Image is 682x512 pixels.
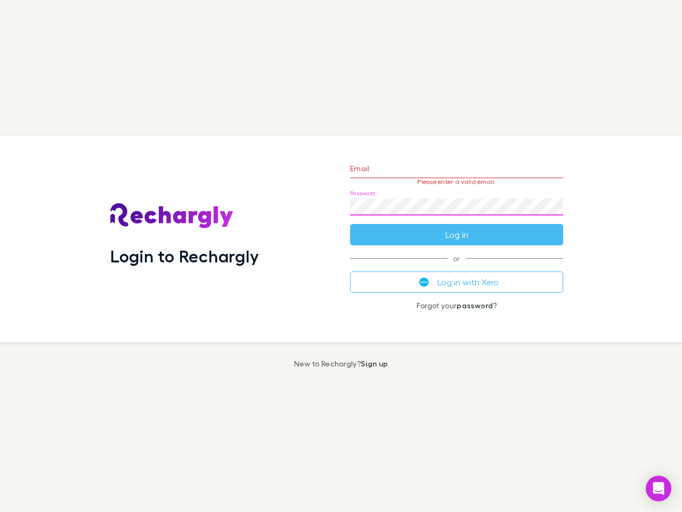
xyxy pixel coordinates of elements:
[110,246,259,266] h1: Login to Rechargly
[350,178,563,186] p: Please enter a valid email.
[294,359,388,368] p: New to Rechargly?
[361,359,388,368] a: Sign up
[646,476,671,501] div: Open Intercom Messenger
[350,224,563,245] button: Log in
[110,203,234,229] img: Rechargly's Logo
[350,271,563,293] button: Log in with Xero
[419,277,429,287] img: Xero's logo
[350,301,563,310] p: Forgot your ?
[350,189,375,197] label: Password
[457,301,493,310] a: password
